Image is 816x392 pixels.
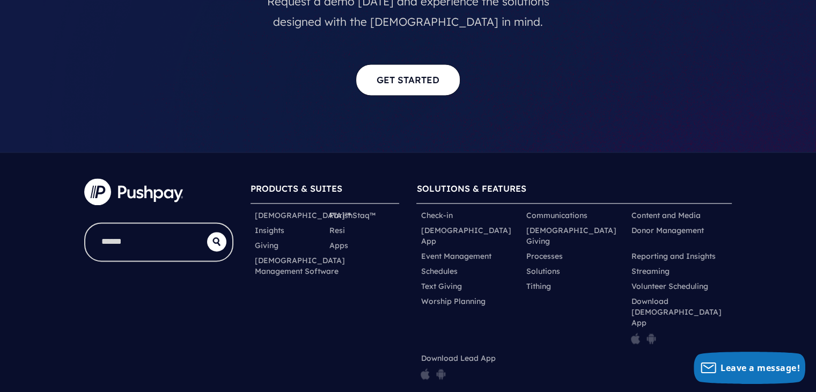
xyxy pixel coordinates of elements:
[421,368,430,380] img: pp_icon_appstore.png
[526,225,622,246] a: [DEMOGRAPHIC_DATA] Giving
[627,294,732,351] li: Download [DEMOGRAPHIC_DATA] App
[526,281,550,292] a: Tithing
[255,210,351,221] a: [DEMOGRAPHIC_DATA]™
[646,332,656,344] img: pp_icon_gplay.png
[329,210,375,221] a: ParishStaq™
[416,351,521,386] li: Download Lead App
[421,225,517,246] a: [DEMOGRAPHIC_DATA] App
[421,296,485,307] a: Worship Planning
[421,281,461,292] a: Text Giving
[255,225,284,236] a: Insights
[526,210,587,221] a: Communications
[255,255,345,277] a: [DEMOGRAPHIC_DATA] Management Software
[421,251,491,262] a: Event Management
[421,210,452,221] a: Check-in
[631,332,640,344] img: pp_icon_appstore.png
[526,266,560,277] a: Solutions
[721,362,800,374] span: Leave a message!
[631,210,700,221] a: Content and Media
[694,352,805,384] button: Leave a message!
[631,266,669,277] a: Streaming
[329,225,344,236] a: Resi
[416,178,732,204] h6: SOLUTIONS & FEATURES
[631,225,703,236] a: Donor Management
[255,240,278,251] a: Giving
[356,64,460,96] a: Get Started
[421,266,457,277] a: Schedules
[329,240,348,251] a: Apps
[251,178,400,204] h6: PRODUCTS & SUITES
[436,368,446,380] img: pp_icon_gplay.png
[631,251,715,262] a: Reporting and Insights
[526,251,562,262] a: Processes
[631,281,708,292] a: Volunteer Scheduling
